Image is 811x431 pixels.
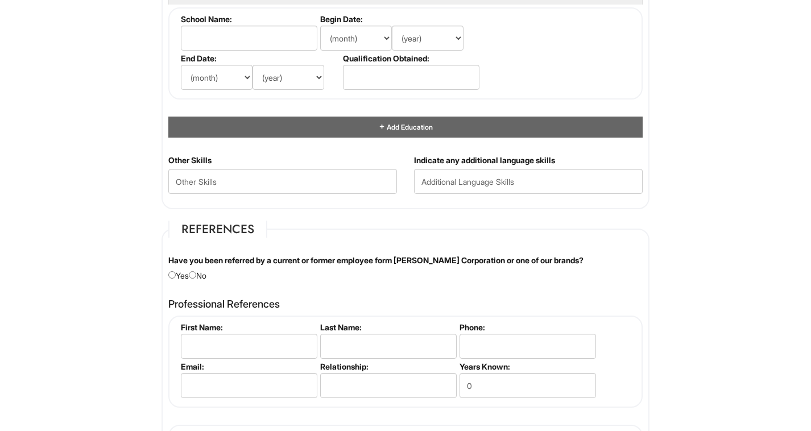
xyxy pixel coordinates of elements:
legend: References [168,221,267,238]
div: Yes No [160,255,651,281]
label: Phone: [460,322,594,332]
label: Other Skills [168,155,212,166]
h4: Professional References [168,299,643,310]
span: Add Education [386,123,433,131]
label: School Name: [181,14,316,24]
label: Years Known: [460,362,594,371]
input: Other Skills [168,169,397,194]
a: Add Education [378,123,433,131]
label: Indicate any additional language skills [414,155,555,166]
input: Additional Language Skills [414,169,643,194]
label: Last Name: [320,322,455,332]
label: Qualification Obtained: [343,53,478,63]
label: Relationship: [320,362,455,371]
label: Begin Date: [320,14,478,24]
label: End Date: [181,53,338,63]
label: First Name: [181,322,316,332]
label: Have you been referred by a current or former employee form [PERSON_NAME] Corporation or one of o... [168,255,584,266]
label: Email: [181,362,316,371]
